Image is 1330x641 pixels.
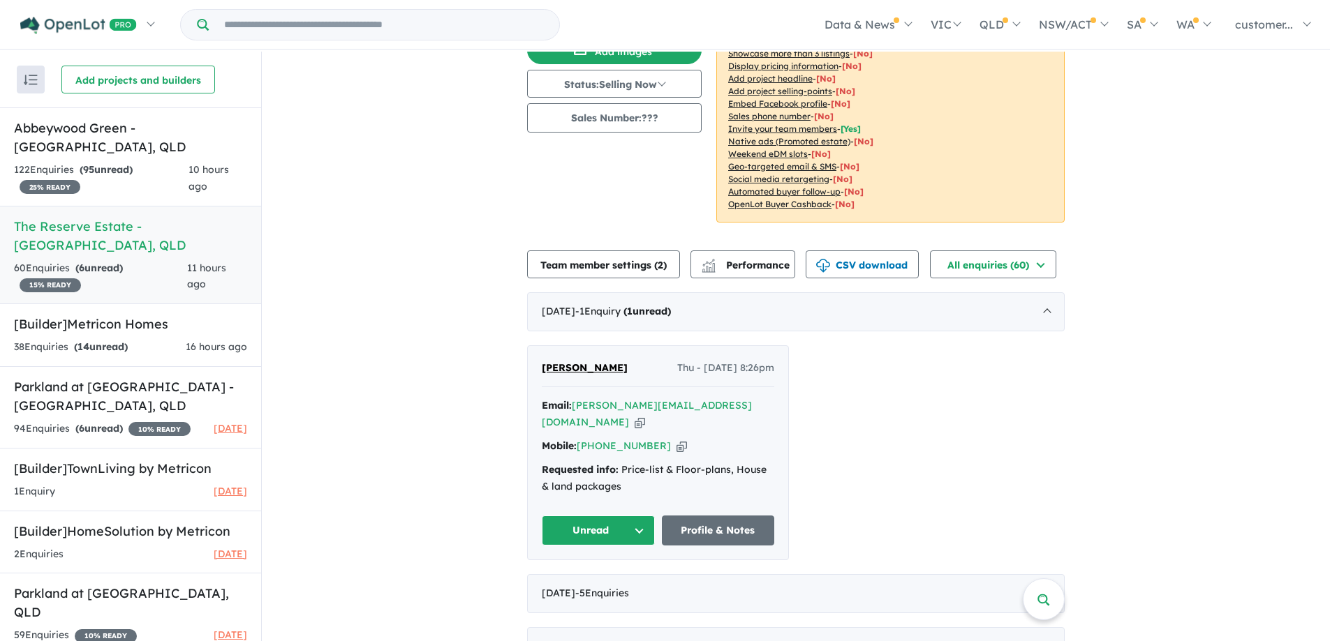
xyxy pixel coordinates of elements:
[527,574,1065,613] div: [DATE]
[20,278,81,292] span: 15 % READY
[527,250,680,278] button: Team member settings (2)
[575,587,629,599] span: - 5 Enquir ies
[80,163,133,176] strong: ( unread)
[214,628,247,641] span: [DATE]
[844,186,864,197] span: [No]
[79,262,84,274] span: 6
[14,522,247,541] h5: [Builder] HomeSolution by Metricon
[853,48,873,59] span: [ No ]
[542,360,628,377] a: [PERSON_NAME]
[1235,17,1293,31] span: customer...
[728,86,832,96] u: Add project selling-points
[14,421,191,437] div: 94 Enquir ies
[79,422,84,435] span: 6
[14,339,128,356] div: 38 Enquir ies
[728,199,832,209] u: OpenLot Buyer Cashback
[728,186,841,197] u: Automated buyer follow-up
[14,483,55,500] div: 1 Enquir y
[704,259,790,271] span: Performance
[214,485,247,497] span: [DATE]
[728,136,850,146] u: Native ads (Promoted estate)
[854,136,873,146] span: [No]
[728,111,811,121] u: Sales phone number
[14,315,247,333] h5: [Builder] Metricon Homes
[14,260,187,294] div: 60 Enquir ies
[186,340,247,353] span: 16 hours ago
[542,361,628,374] span: [PERSON_NAME]
[83,163,94,176] span: 95
[814,111,834,121] span: [ No ]
[728,61,838,71] u: Display pricing information
[728,73,813,84] u: Add project headline
[575,305,671,317] span: - 1 Enquir y
[527,70,702,98] button: Status:Selling Now
[77,340,89,353] span: 14
[14,459,247,478] h5: [Builder] TownLiving by Metricon
[14,584,247,621] h5: Parkland at [GEOGRAPHIC_DATA] , QLD
[835,199,855,209] span: [No]
[214,548,247,560] span: [DATE]
[842,61,862,71] span: [ No ]
[212,10,556,40] input: Try estate name, suburb, builder or developer
[841,123,861,134] span: [ Yes ]
[627,305,633,317] span: 1
[187,262,226,291] span: 11 hours ago
[840,161,859,172] span: [No]
[14,119,247,156] h5: Abbeywood Green - [GEOGRAPHIC_DATA] , QLD
[214,422,247,435] span: [DATE]
[728,149,808,159] u: Weekend eDM slots
[836,86,855,96] span: [ No ]
[577,439,671,452] a: [PHONE_NUMBER]
[930,250,1056,278] button: All enquiries (60)
[677,439,687,453] button: Copy
[728,123,837,134] u: Invite your team members
[677,360,774,377] span: Thu - [DATE] 8:26pm
[811,149,831,159] span: [No]
[542,399,572,412] strong: Email:
[833,174,852,184] span: [No]
[542,463,619,476] strong: Requested info:
[14,217,247,255] h5: The Reserve Estate - [GEOGRAPHIC_DATA] , QLD
[728,98,827,109] u: Embed Facebook profile
[20,180,80,194] span: 25 % READY
[542,439,577,452] strong: Mobile:
[542,462,774,495] div: Price-list & Floor-plans, House & land packages
[542,515,655,545] button: Unread
[527,292,1065,331] div: [DATE]
[690,250,795,278] button: Performance
[831,98,850,109] span: [ No ]
[702,259,715,266] img: line-chart.svg
[816,73,836,84] span: [ No ]
[658,259,663,271] span: 2
[728,161,836,172] u: Geo-targeted email & SMS
[728,174,829,184] u: Social media retargeting
[189,163,229,193] span: 10 hours ago
[74,340,128,353] strong: ( unread)
[14,377,247,415] h5: Parkland at [GEOGRAPHIC_DATA] - [GEOGRAPHIC_DATA] , QLD
[24,75,38,85] img: sort.svg
[702,263,716,272] img: bar-chart.svg
[816,259,830,273] img: download icon
[806,250,919,278] button: CSV download
[128,422,191,436] span: 10 % READY
[635,415,645,430] button: Copy
[20,17,137,34] img: Openlot PRO Logo White
[14,162,189,195] div: 122 Enquir ies
[662,515,775,545] a: Profile & Notes
[75,422,123,435] strong: ( unread)
[61,66,215,93] button: Add projects and builders
[728,48,850,59] u: Showcase more than 3 listings
[14,546,64,563] div: 2 Enquir ies
[75,262,123,274] strong: ( unread)
[542,399,752,428] a: [PERSON_NAME][EMAIL_ADDRESS][DOMAIN_NAME]
[527,103,702,133] button: Sales Number:???
[623,305,671,317] strong: ( unread)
